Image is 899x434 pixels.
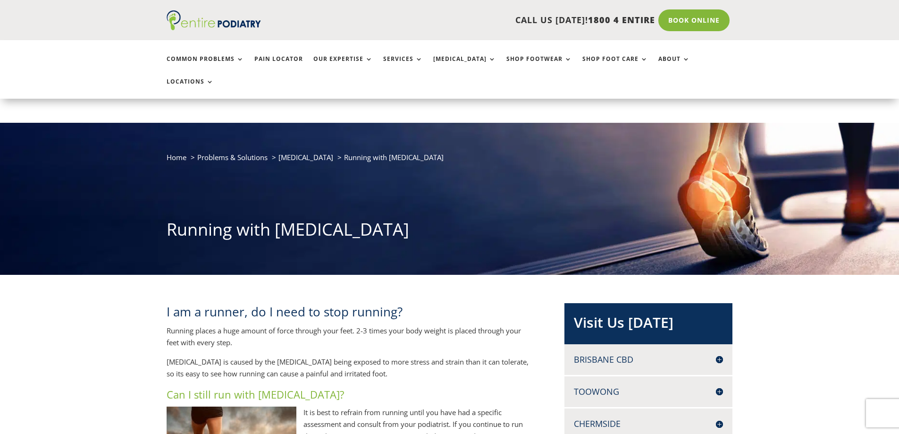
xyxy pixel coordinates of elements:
[167,10,261,30] img: logo (1)
[433,56,496,76] a: [MEDICAL_DATA]
[167,218,733,246] h1: Running with [MEDICAL_DATA]
[197,153,268,162] a: Problems & Solutions
[658,9,730,31] a: Book Online
[167,56,244,76] a: Common Problems
[344,153,444,162] span: Running with [MEDICAL_DATA]
[167,325,534,356] p: Running places a huge amount of force through your feet. 2-3 times your body weight is placed thr...
[588,14,655,26] span: 1800 4 ENTIRE
[167,387,534,407] h3: Can I still run with [MEDICAL_DATA]?
[574,354,723,366] h4: Brisbane CBD
[313,56,373,76] a: Our Expertise
[167,303,534,325] h2: I am a runner, do I need to stop running?
[506,56,572,76] a: Shop Footwear
[574,418,723,430] h4: Chermside
[167,153,186,162] a: Home
[167,356,534,387] p: [MEDICAL_DATA] is caused by the [MEDICAL_DATA] being exposed to more stress and strain than it ca...
[582,56,648,76] a: Shop Foot Care
[383,56,423,76] a: Services
[278,153,333,162] a: [MEDICAL_DATA]
[574,386,723,398] h4: Toowong
[254,56,303,76] a: Pain Locator
[167,151,733,170] nav: breadcrumb
[658,56,690,76] a: About
[297,14,655,26] p: CALL US [DATE]!
[574,313,723,337] h2: Visit Us [DATE]
[167,23,261,32] a: Entire Podiatry
[167,78,214,99] a: Locations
